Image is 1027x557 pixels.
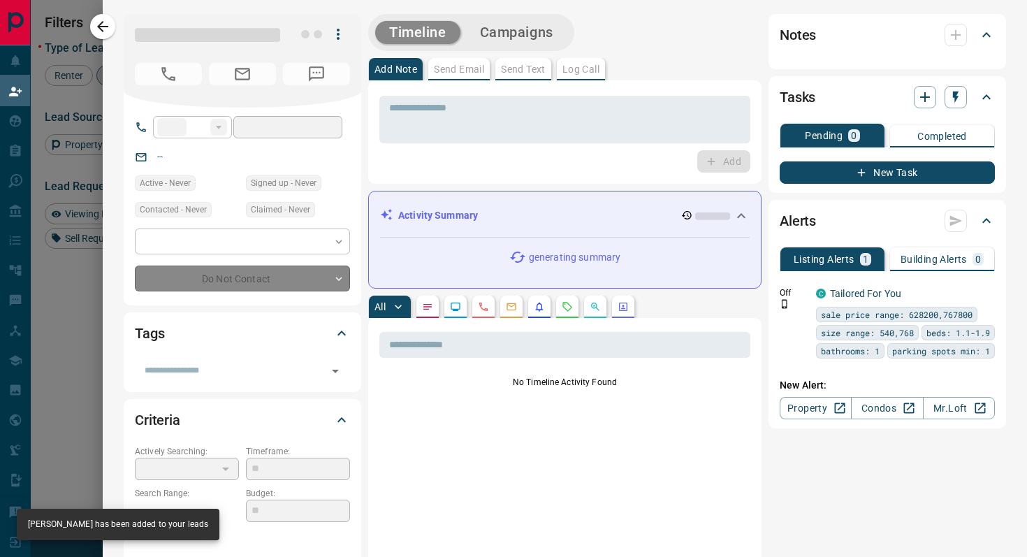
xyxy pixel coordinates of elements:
div: Criteria [135,403,350,437]
svg: Emails [506,301,517,312]
button: Open [326,361,345,381]
svg: Opportunities [590,301,601,312]
div: Activity Summary [380,203,750,229]
p: Timeframe: [246,445,350,458]
h2: Tasks [780,86,815,108]
div: Tasks [780,80,995,114]
svg: Notes [422,301,433,312]
svg: Calls [478,301,489,312]
span: bathrooms: 1 [821,344,880,358]
div: Do Not Contact [135,266,350,291]
span: parking spots min: 1 [892,344,990,358]
p: No Timeline Activity Found [379,376,750,389]
button: Campaigns [466,21,567,44]
span: No Email [209,63,276,85]
span: sale price range: 628200,767800 [821,308,973,321]
p: Budget: [246,487,350,500]
span: beds: 1.1-1.9 [926,326,990,340]
span: Active - Never [140,176,191,190]
p: Actively Searching: [135,445,239,458]
div: Tags [135,317,350,350]
p: All [374,302,386,312]
svg: Push Notification Only [780,299,789,309]
p: Search Range: [135,487,239,500]
p: generating summary [529,250,620,265]
a: Condos [851,397,923,419]
span: No Number [135,63,202,85]
span: Signed up - Never [251,176,316,190]
div: [PERSON_NAME] has been added to your leads [28,513,208,536]
h2: Alerts [780,210,816,232]
p: Completed [917,131,967,141]
p: Off [780,287,808,299]
p: 1 [863,254,868,264]
button: Timeline [375,21,460,44]
svg: Listing Alerts [534,301,545,312]
h2: Tags [135,322,164,345]
p: Add Note [374,64,417,74]
svg: Requests [562,301,573,312]
a: -- [157,151,163,162]
span: No Number [283,63,350,85]
p: Pending [805,131,843,140]
p: 0 [975,254,981,264]
a: Tailored For You [830,288,901,299]
svg: Lead Browsing Activity [450,301,461,312]
button: New Task [780,161,995,184]
p: Areas Searched: [135,530,350,542]
p: Activity Summary [398,208,478,223]
div: Alerts [780,204,995,238]
h2: Criteria [135,409,180,431]
h2: Notes [780,24,816,46]
div: condos.ca [816,289,826,298]
span: Contacted - Never [140,203,207,217]
p: -- - -- [135,500,239,523]
p: 0 [851,131,857,140]
p: Building Alerts [901,254,967,264]
a: Mr.Loft [923,397,995,419]
div: Notes [780,18,995,52]
span: Claimed - Never [251,203,310,217]
a: Property [780,397,852,419]
p: New Alert: [780,378,995,393]
p: Listing Alerts [794,254,854,264]
svg: Agent Actions [618,301,629,312]
span: size range: 540,768 [821,326,914,340]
